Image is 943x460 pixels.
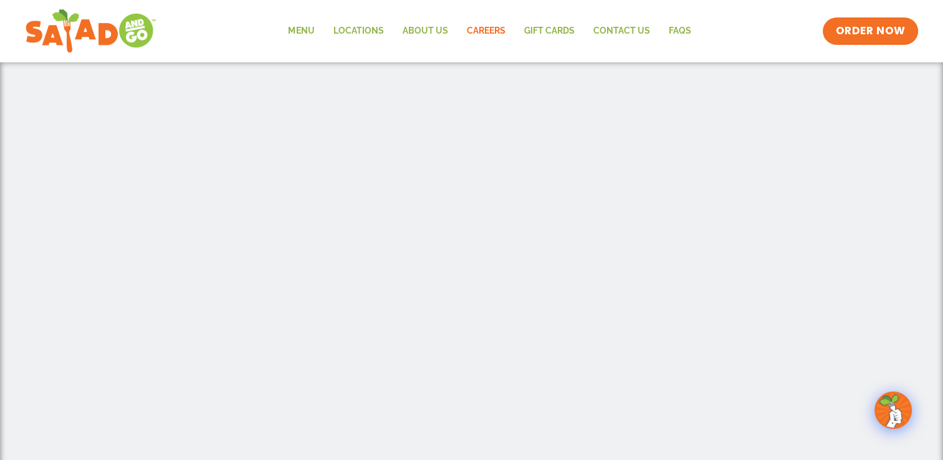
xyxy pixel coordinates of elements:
img: new-SAG-logo-768×292 [25,6,156,56]
span: ORDER NOW [835,24,905,39]
a: GIFT CARDS [514,17,583,46]
a: Careers [457,17,514,46]
img: wpChatIcon [876,393,911,428]
a: FAQs [659,17,700,46]
a: Contact Us [583,17,659,46]
a: Menu [279,17,323,46]
nav: Menu [279,17,700,46]
a: ORDER NOW [823,17,917,45]
a: Locations [323,17,393,46]
a: About Us [393,17,457,46]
